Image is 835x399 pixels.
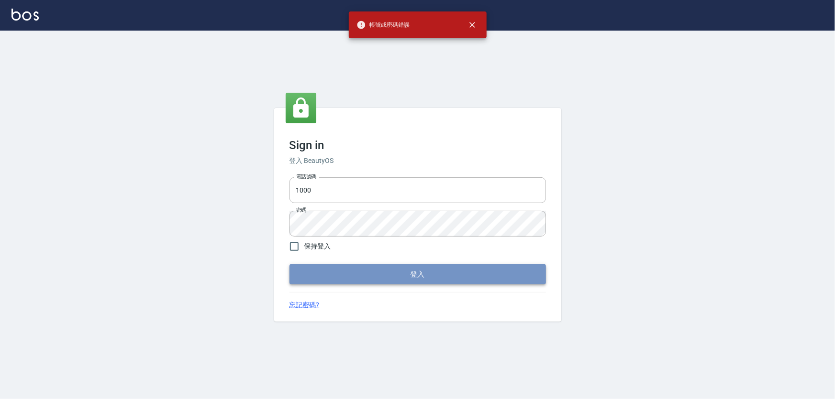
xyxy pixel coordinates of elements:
[296,206,306,214] label: 密碼
[462,14,483,35] button: close
[289,264,546,284] button: 登入
[296,173,316,180] label: 電話號碼
[11,9,39,21] img: Logo
[304,241,331,251] span: 保持登入
[356,20,410,30] span: 帳號或密碼錯誤
[289,139,546,152] h3: Sign in
[289,300,320,310] a: 忘記密碼?
[289,156,546,166] h6: 登入 BeautyOS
